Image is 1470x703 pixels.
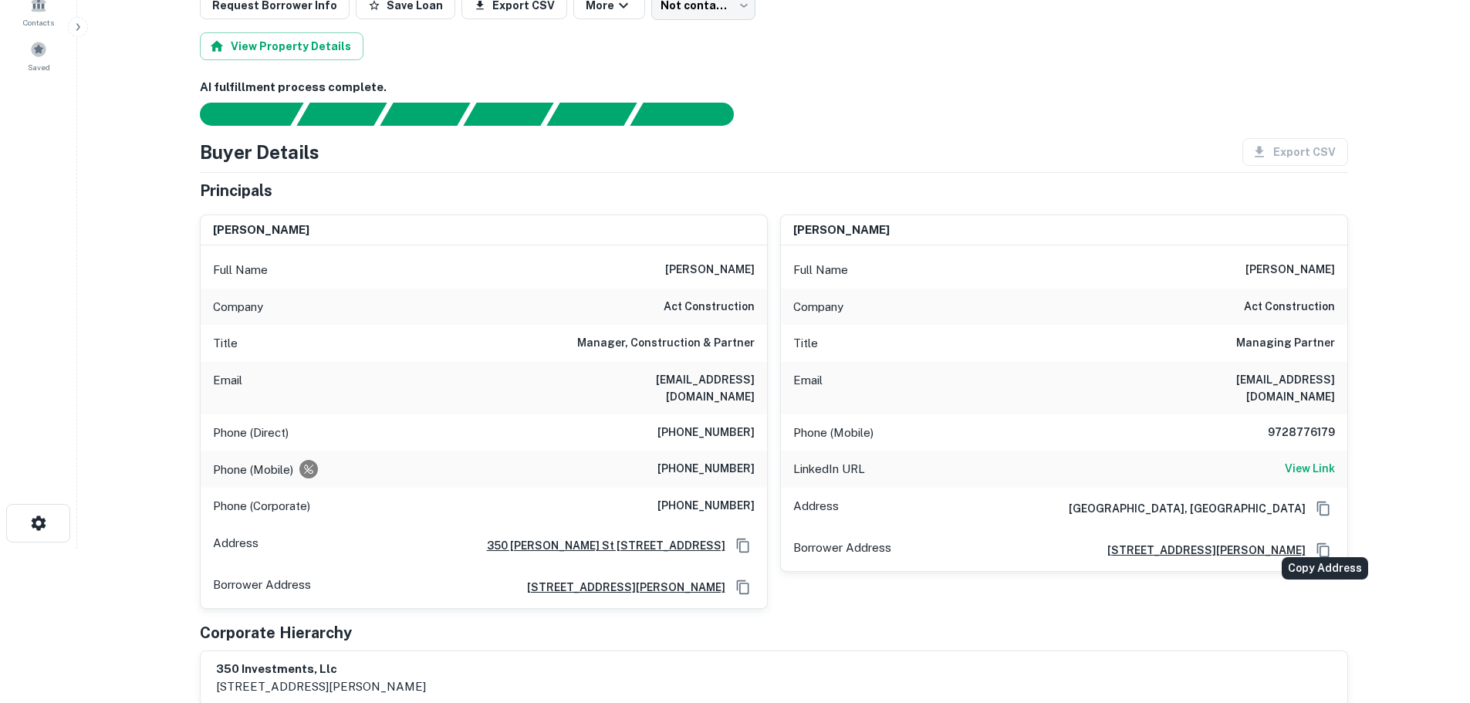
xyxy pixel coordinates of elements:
p: Company [793,298,843,316]
a: Saved [5,35,73,76]
h6: [PERSON_NAME] [793,221,890,239]
button: Copy Address [1312,539,1335,562]
span: Contacts [23,16,54,29]
div: Your request is received and processing... [296,103,387,126]
div: Documents found, AI parsing details... [380,103,470,126]
div: Sending borrower request to AI... [181,103,297,126]
p: Phone (Direct) [213,424,289,442]
div: AI fulfillment process complete. [630,103,752,126]
h6: [PERSON_NAME] [1245,261,1335,279]
h6: [PERSON_NAME] [665,261,755,279]
h6: AI fulfillment process complete. [200,79,1348,96]
p: Full Name [793,261,848,279]
p: Email [793,371,823,405]
h6: [EMAIL_ADDRESS][DOMAIN_NAME] [1150,371,1335,405]
div: Copy Address [1282,557,1368,580]
h6: [EMAIL_ADDRESS][DOMAIN_NAME] [569,371,755,405]
a: [STREET_ADDRESS][PERSON_NAME] [1095,542,1306,559]
p: Title [213,334,238,353]
h5: Principals [200,179,272,202]
iframe: Chat Widget [1393,580,1470,654]
h6: act construction [1244,298,1335,316]
p: Full Name [213,261,268,279]
h6: 350 investments, llc [216,661,426,678]
div: Requests to not be contacted at this number [299,460,318,478]
h6: View Link [1285,460,1335,477]
p: Phone (Mobile) [793,424,874,442]
h4: Buyer Details [200,138,319,166]
div: Principals found, AI now looking for contact information... [463,103,553,126]
button: Copy Address [732,534,755,557]
p: LinkedIn URL [793,460,865,478]
h6: [PHONE_NUMBER] [657,460,755,478]
a: [STREET_ADDRESS][PERSON_NAME] [515,579,725,596]
button: Copy Address [1312,497,1335,520]
p: Borrower Address [793,539,891,562]
p: Address [793,497,839,520]
p: Phone (Mobile) [213,461,293,479]
h5: Corporate Hierarchy [200,621,352,644]
button: Copy Address [732,576,755,599]
p: Title [793,334,818,353]
h6: [PERSON_NAME] [213,221,309,239]
p: Email [213,371,242,405]
div: Principals found, still searching for contact information. This may take time... [546,103,637,126]
h6: Manager, Construction & Partner [577,334,755,353]
h6: Managing Partner [1236,334,1335,353]
a: View Link [1285,460,1335,478]
p: Company [213,298,263,316]
p: Address [213,534,259,557]
a: 350 [PERSON_NAME] St [STREET_ADDRESS] [475,537,725,554]
h6: [PHONE_NUMBER] [657,497,755,515]
p: Phone (Corporate) [213,497,310,515]
button: View Property Details [200,32,363,60]
span: Saved [28,61,50,73]
h6: act construction [664,298,755,316]
h6: [PHONE_NUMBER] [657,424,755,442]
p: [STREET_ADDRESS][PERSON_NAME] [216,678,426,696]
h6: [GEOGRAPHIC_DATA], [GEOGRAPHIC_DATA] [1056,500,1306,517]
h6: 9728776179 [1242,424,1335,442]
p: Borrower Address [213,576,311,599]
